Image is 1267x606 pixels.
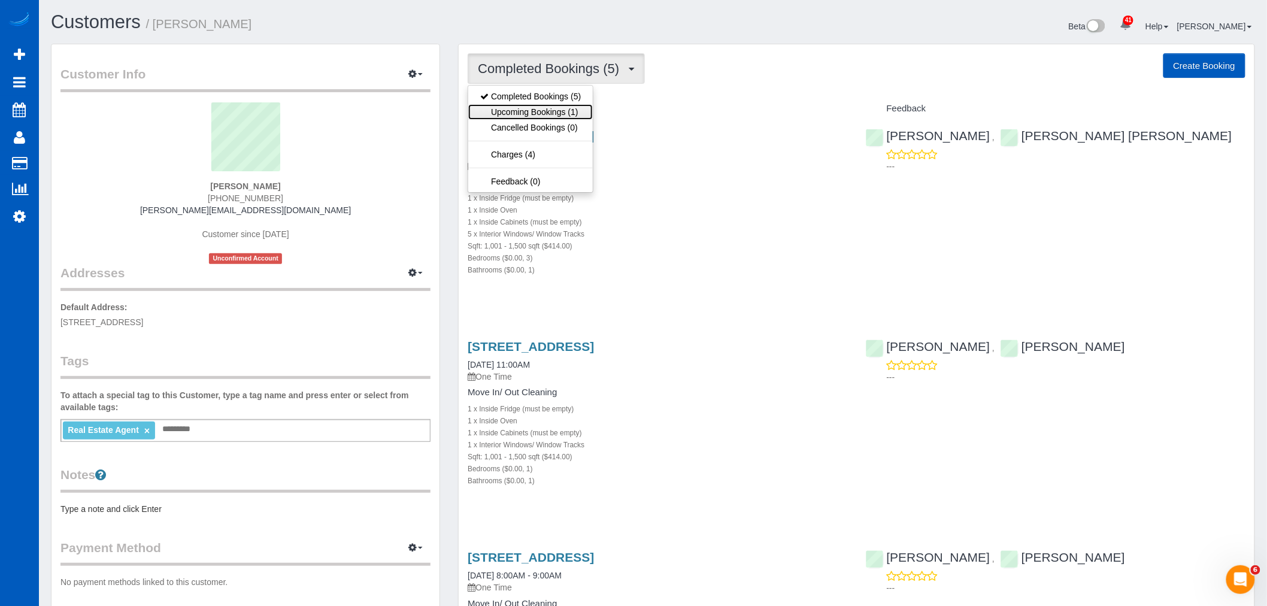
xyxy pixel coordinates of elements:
[208,193,283,203] span: [PHONE_NUMBER]
[468,89,593,104] a: Completed Bookings (5)
[468,405,574,413] small: 1 x Inside Fridge (must be empty)
[468,177,847,187] h4: Move In/ Out Cleaning
[1001,550,1125,564] a: [PERSON_NAME]
[468,360,530,369] a: [DATE] 11:00AM
[468,550,594,564] a: [STREET_ADDRESS]
[468,340,594,353] a: [STREET_ADDRESS]
[468,174,593,189] a: Feedback (0)
[60,352,431,379] legend: Tags
[60,301,128,313] label: Default Address:
[210,181,280,191] strong: [PERSON_NAME]
[468,218,581,226] small: 1 x Inside Cabinets (must be empty)
[468,160,847,172] p: One Time
[51,11,141,32] a: Customers
[866,104,1245,114] h4: Feedback
[60,389,431,413] label: To attach a special tag to this Customer, type a tag name and press enter or select from availabl...
[887,582,1245,594] p: ---
[468,104,593,120] a: Upcoming Bookings (1)
[468,371,847,383] p: One Time
[866,340,990,353] a: [PERSON_NAME]
[60,317,143,327] span: [STREET_ADDRESS]
[140,205,351,215] a: [PERSON_NAME][EMAIL_ADDRESS][DOMAIN_NAME]
[468,230,584,238] small: 5 x Interior Windows/ Window Tracks
[468,266,535,274] small: Bathrooms ($0.00, 1)
[68,425,139,435] span: Real Estate Agent
[1001,340,1125,353] a: [PERSON_NAME]
[992,132,995,142] span: ,
[1177,22,1252,31] a: [PERSON_NAME]
[1069,22,1106,31] a: Beta
[992,343,995,353] span: ,
[468,53,645,84] button: Completed Bookings (5)
[866,550,990,564] a: [PERSON_NAME]
[468,429,581,437] small: 1 x Inside Cabinets (must be empty)
[468,441,584,449] small: 1 x Interior Windows/ Window Tracks
[60,539,431,566] legend: Payment Method
[468,465,532,473] small: Bedrooms ($0.00, 1)
[468,104,847,114] h4: Service
[468,206,517,214] small: 1 x Inside Oven
[144,426,150,436] a: ×
[146,17,252,31] small: / [PERSON_NAME]
[1251,565,1260,575] span: 6
[202,229,289,239] span: Customer since [DATE]
[468,581,847,593] p: One Time
[887,160,1245,172] p: ---
[1114,12,1137,38] a: 41
[1123,16,1133,25] span: 41
[1001,129,1232,143] a: [PERSON_NAME] [PERSON_NAME]
[468,254,532,262] small: Bedrooms ($0.00, 3)
[1145,22,1169,31] a: Help
[60,576,431,588] p: No payment methods linked to this customer.
[1226,565,1255,594] iframe: Intercom live chat
[209,253,282,263] span: Unconfirmed Account
[1163,53,1245,78] button: Create Booking
[468,194,574,202] small: 1 x Inside Fridge (must be empty)
[468,147,593,162] a: Charges (4)
[468,417,517,425] small: 1 x Inside Oven
[866,129,990,143] a: [PERSON_NAME]
[478,61,625,76] span: Completed Bookings (5)
[60,466,431,493] legend: Notes
[468,571,562,580] a: [DATE] 8:00AM - 9:00AM
[60,65,431,92] legend: Customer Info
[60,503,431,515] pre: Type a note and click Enter
[468,477,535,485] small: Bathrooms ($0.00, 1)
[7,12,31,29] img: Automaid Logo
[468,242,572,250] small: Sqft: 1,001 - 1,500 sqft ($414.00)
[992,554,995,563] span: ,
[468,120,593,135] a: Cancelled Bookings (0)
[468,387,847,398] h4: Move In/ Out Cleaning
[1086,19,1105,35] img: New interface
[887,371,1245,383] p: ---
[468,453,572,461] small: Sqft: 1,001 - 1,500 sqft ($414.00)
